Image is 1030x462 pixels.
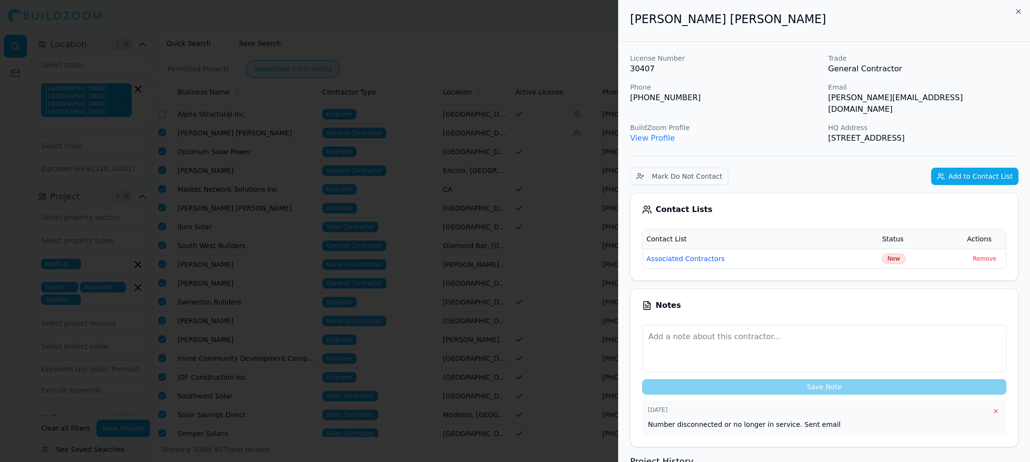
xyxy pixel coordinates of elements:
button: New [882,253,905,264]
button: Add to Contact List [931,168,1018,185]
button: Mark Do Not Contact [630,168,728,185]
th: Status [878,229,963,249]
th: Actions [963,229,1006,249]
span: Click to update status [882,253,905,264]
button: × [991,406,1001,416]
p: Number disconnected or no longer in service. Sent email [648,420,1001,429]
p: BuildZoom Profile [630,123,821,132]
button: Remove [967,253,1002,264]
div: Contact Lists [642,205,1006,214]
p: HQ Address [828,123,1019,132]
p: 30407 [630,63,821,75]
h2: [PERSON_NAME] [PERSON_NAME] [630,12,1018,27]
p: Email [828,82,1019,92]
p: License Number [630,53,821,63]
p: [PHONE_NUMBER] [630,92,821,104]
a: View Profile [630,133,675,143]
th: Contact List [643,229,878,249]
p: General Contractor [828,63,1019,75]
div: Notes [642,301,1006,310]
p: Phone [630,82,821,92]
p: [STREET_ADDRESS] [828,132,1019,144]
span: [DATE] [648,406,668,414]
button: Associated Contractors [646,254,725,264]
p: Trade [828,53,1019,63]
p: [PERSON_NAME][EMAIL_ADDRESS][DOMAIN_NAME] [828,92,1019,115]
